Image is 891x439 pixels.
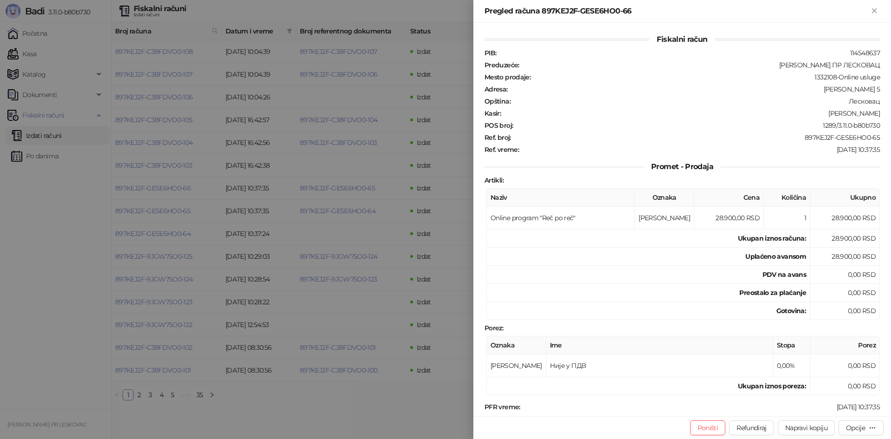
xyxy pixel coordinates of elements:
td: 28.900,00 RSD [810,207,880,229]
div: [PERSON_NAME] ПР ЛЕСКОВАЦ [520,61,881,69]
strong: Artikli : [484,176,504,184]
td: 28.900,00 RSD [810,229,880,248]
strong: Uplaćeno avansom [745,252,806,261]
button: Refundiraj [729,420,774,435]
strong: Porez : [484,324,503,332]
td: 0,00 RSD [810,377,880,395]
td: 0,00 RSD [810,302,880,320]
strong: Adresa : [484,85,508,93]
div: 897KEJ2F-GESE6HO0-66 [536,415,881,423]
th: Oznaka [487,336,546,354]
div: 114548637 [497,49,881,57]
strong: Gotovina : [776,307,806,315]
td: [PERSON_NAME] [487,354,546,377]
td: Online program "Reč po reč" [487,207,635,229]
th: Ime [546,336,773,354]
button: Poništi [690,420,726,435]
div: Opcije [846,424,865,432]
div: Лесковац [511,97,881,105]
strong: PFR broj računa : [484,415,536,423]
strong: PIB : [484,49,496,57]
td: Није у ПДВ [546,354,773,377]
div: [PERSON_NAME] [502,109,881,118]
th: Porez [810,336,880,354]
div: Pregled računa 897KEJ2F-GESE6HO0-66 [484,6,869,17]
th: Količina [764,189,810,207]
strong: PFR vreme : [484,403,520,411]
div: 1289/3.11.0-b80b730 [514,121,881,130]
strong: Ukupan iznos poreza: [738,382,806,390]
strong: Ref. vreme : [484,145,519,154]
strong: Preduzeće : [484,61,519,69]
div: 1332108-Online usluge [531,73,881,81]
th: Naziv [487,189,635,207]
div: [DATE] 10:37:35 [521,403,881,411]
td: 0,00 RSD [810,266,880,284]
td: 1 [764,207,810,229]
strong: Mesto prodaje : [484,73,530,81]
button: Opcije [839,420,884,435]
strong: Ukupan iznos računa : [738,234,806,242]
td: [PERSON_NAME] [635,207,694,229]
strong: Kasir : [484,109,501,118]
td: 0,00 RSD [810,354,880,377]
td: 0,00% [773,354,810,377]
td: 0,00 RSD [810,284,880,302]
button: Zatvori [869,6,880,17]
strong: Preostalo za plaćanje [739,288,806,297]
div: 897KEJ2F-GESE6HO0-65 [512,133,881,142]
div: [DATE] 10:37:35 [520,145,881,154]
th: Cena [694,189,764,207]
span: Napravi kopiju [785,424,827,432]
strong: PDV na avans [762,270,806,279]
td: 28.900,00 RSD [810,248,880,266]
span: Promet - Prodaja [644,162,721,171]
th: Oznaka [635,189,694,207]
strong: Opština : [484,97,510,105]
th: Ukupno [810,189,880,207]
span: Fiskalni račun [649,35,715,44]
td: 28.900,00 RSD [694,207,764,229]
strong: POS broj : [484,121,513,130]
div: [PERSON_NAME] 5 [509,85,881,93]
button: Napravi kopiju [778,420,835,435]
strong: Ref. broj : [484,133,511,142]
th: Stopa [773,336,810,354]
